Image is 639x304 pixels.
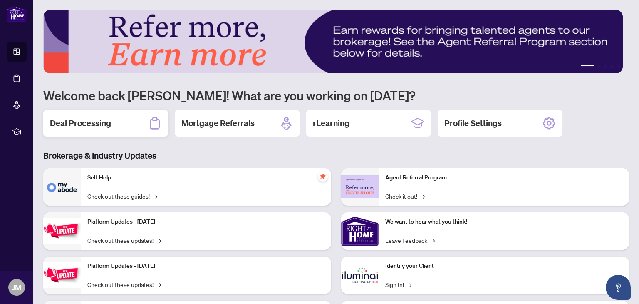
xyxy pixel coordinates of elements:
[421,192,425,201] span: →
[43,150,629,162] h3: Brokerage & Industry Updates
[597,65,601,68] button: 2
[385,192,425,201] a: Check it out!→
[87,217,324,227] p: Platform Updates - [DATE]
[444,117,502,129] h2: Profile Settings
[318,172,328,182] span: pushpin
[407,280,411,289] span: →
[341,257,379,294] img: Identify your Client
[43,10,623,73] img: Slide 0
[43,168,81,206] img: Self-Help
[341,212,379,250] img: We want to hear what you think!
[385,280,411,289] a: Sign In!→
[43,218,81,244] img: Platform Updates - July 21, 2025
[617,65,621,68] button: 5
[385,262,622,271] p: Identify your Client
[87,262,324,271] p: Platform Updates - [DATE]
[385,236,435,245] a: Leave Feedback→
[606,275,631,300] button: Open asap
[611,65,614,68] button: 4
[87,236,161,245] a: Check out these updates!→
[43,87,629,103] h1: Welcome back [PERSON_NAME]! What are you working on [DATE]?
[153,192,157,201] span: →
[87,173,324,182] p: Self-Help
[87,280,161,289] a: Check out these updates!→
[385,173,622,182] p: Agent Referral Program
[385,217,622,227] p: We want to hear what you think!
[7,6,27,22] img: logo
[50,117,111,129] h2: Deal Processing
[157,236,161,245] span: →
[181,117,255,129] h2: Mortgage Referrals
[431,236,435,245] span: →
[581,65,594,68] button: 1
[313,117,349,129] h2: rLearning
[43,262,81,288] img: Platform Updates - July 8, 2025
[341,175,379,198] img: Agent Referral Program
[87,192,157,201] a: Check out these guides!→
[604,65,607,68] button: 3
[157,280,161,289] span: →
[12,282,21,293] span: JM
